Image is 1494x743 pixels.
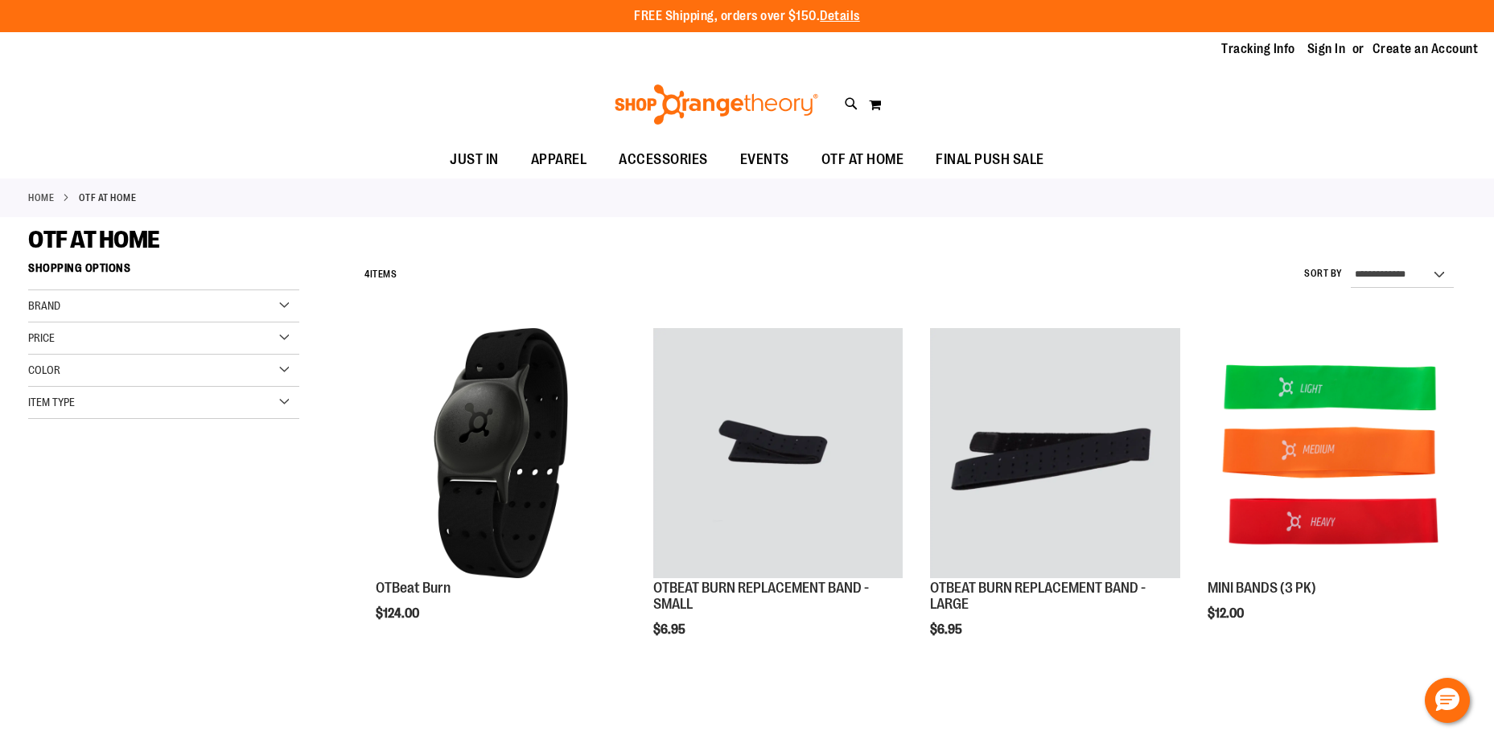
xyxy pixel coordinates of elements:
span: OTF AT HOME [821,142,904,178]
a: Tracking Info [1221,40,1295,58]
a: Create an Account [1373,40,1479,58]
a: MINI BANDS (3 PK) [1208,580,1316,596]
span: APPAREL [531,142,587,178]
span: OTF AT HOME [28,226,160,253]
a: APPAREL [515,142,603,179]
span: $124.00 [376,606,422,621]
img: OTBEAT BURN REPLACEMENT BAND - SMALL [653,328,903,578]
span: Color [28,363,60,376]
img: OTBEAT BURN REPLACEMENT BAND - LARGE [930,328,1180,578]
a: OTBeat Burn [376,580,451,596]
a: OTBEAT BURN REPLACEMENT BAND - SMALL [653,580,869,612]
a: OTF AT HOME [805,142,920,178]
span: Price [28,331,55,344]
span: Item Type [28,396,75,408]
a: Sign In [1307,40,1346,58]
span: FINAL PUSH SALE [936,142,1044,178]
a: JUST IN [434,142,515,179]
a: OTBEAT BURN REPLACEMENT BAND - SMALL [653,328,903,581]
span: ACCESSORIES [619,142,708,178]
h2: Items [364,262,397,287]
button: Hello, have a question? Let’s chat. [1425,678,1470,723]
span: EVENTS [740,142,789,178]
img: Main view of OTBeat Burn 6.0-C [376,328,626,578]
div: product [1200,320,1466,662]
a: Home [28,191,54,205]
span: JUST IN [450,142,499,178]
span: $12.00 [1208,606,1246,621]
a: Details [820,9,860,23]
p: FREE Shipping, orders over $150. [634,7,860,26]
strong: Shopping Options [28,254,299,290]
div: product [922,320,1188,678]
div: product [645,320,912,678]
span: Brand [28,299,60,312]
a: MINI BANDS (3 PK) [1208,328,1458,581]
a: Main view of OTBeat Burn 6.0-C [376,328,626,581]
img: Shop Orangetheory [612,84,821,125]
a: FINAL PUSH SALE [920,142,1060,179]
label: Sort By [1304,267,1343,281]
span: $6.95 [930,622,965,637]
strong: OTF AT HOME [79,191,137,205]
span: 4 [364,269,370,280]
a: OTBEAT BURN REPLACEMENT BAND - LARGE [930,328,1180,581]
a: EVENTS [724,142,805,179]
a: ACCESSORIES [603,142,724,179]
div: product [368,320,634,662]
a: OTBEAT BURN REPLACEMENT BAND - LARGE [930,580,1146,612]
span: $6.95 [653,622,688,637]
img: MINI BANDS (3 PK) [1208,328,1458,578]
